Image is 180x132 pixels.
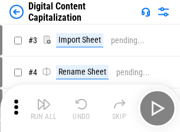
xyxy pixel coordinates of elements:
div: Import Sheet [56,33,103,47]
img: Back [9,5,24,19]
span: # 4 [28,67,37,77]
div: Digital Content Capitalization [28,1,136,23]
img: Settings menu [156,5,171,19]
span: # 3 [28,36,37,45]
div: pending... [111,36,145,45]
div: pending... [116,68,150,77]
div: Rename Sheet [56,65,109,79]
img: Support [141,7,150,17]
